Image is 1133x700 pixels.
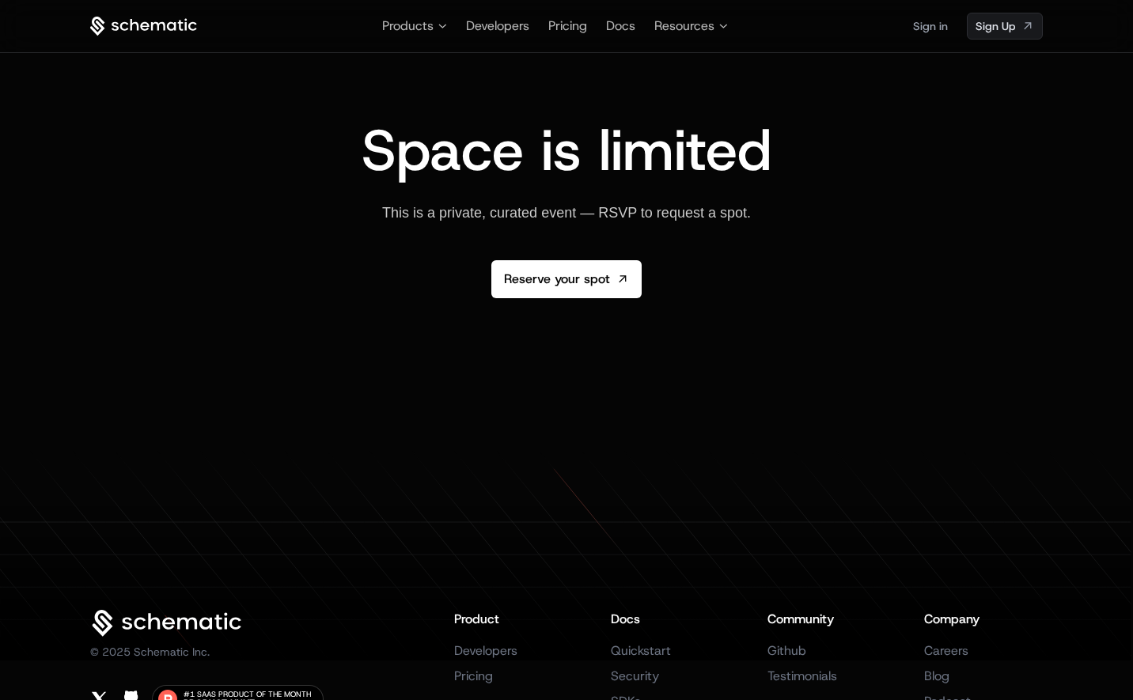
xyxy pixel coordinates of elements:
a: Github [767,642,806,659]
p: © 2025 Schematic Inc. [90,644,210,660]
a: Pricing [548,17,587,34]
a: Careers [924,642,968,659]
span: Resources [654,17,714,36]
span: #1 SaaS Product of the Month [184,691,311,698]
h3: Product [454,610,573,629]
h3: Company [924,610,1043,629]
span: Products [382,17,434,36]
a: [object Object] [967,13,1043,40]
div: This is a private, curated event — RSVP to request a spot. [382,204,751,222]
a: Docs [606,17,635,34]
span: Sign Up [976,18,1015,34]
span: Space is limited [362,112,771,188]
a: Pricing [454,668,493,684]
h3: Community [767,610,886,629]
a: Developers [466,17,529,34]
a: Sign in [913,13,948,39]
a: Developers [454,642,517,659]
a: Blog [924,668,949,684]
h3: Docs [611,610,729,629]
a: Reserve your spot [491,260,642,298]
a: Security [611,668,659,684]
a: Quickstart [611,642,671,659]
a: Testimonials [767,668,837,684]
